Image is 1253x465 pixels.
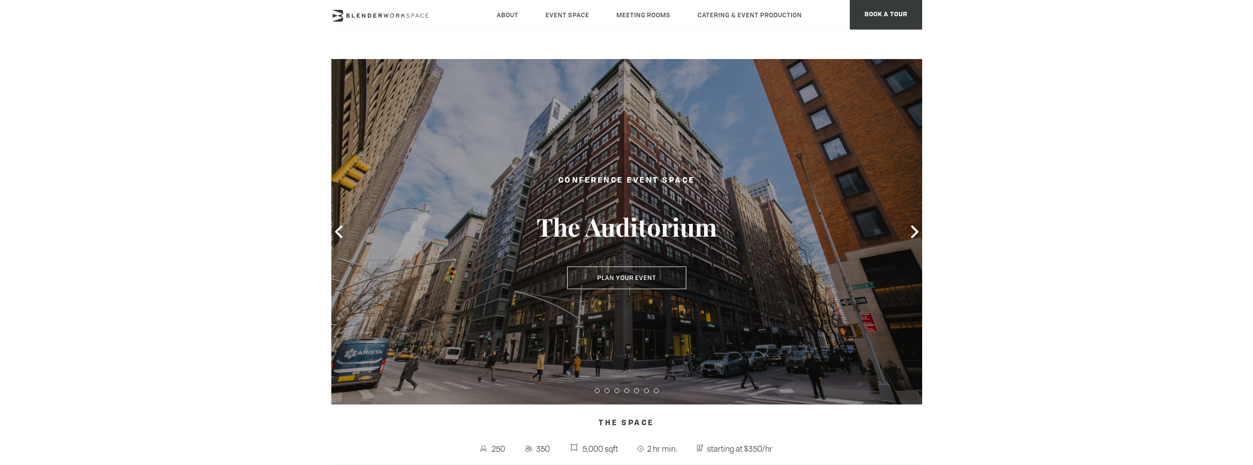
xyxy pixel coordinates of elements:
h2: Conference Event Space [514,175,740,187]
h4: The Space [331,414,922,433]
h3: The Auditorium [514,212,740,242]
span: 250 [490,441,508,457]
span: 5,000 sqft [580,441,620,457]
span: 2 hr min. [645,441,679,457]
span: 350 [534,441,552,457]
span: starting at $350/hr [705,441,775,457]
button: Plan Your Event [567,267,686,289]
